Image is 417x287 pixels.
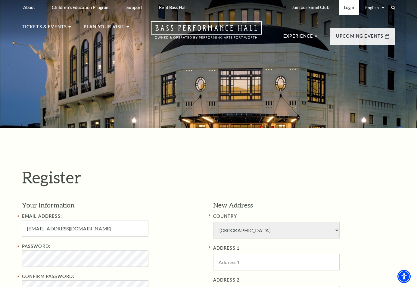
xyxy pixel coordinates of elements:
[84,23,125,34] p: Plan Your Visit
[397,270,411,283] div: Accessibility Menu
[22,214,62,219] label: Email Address:
[364,5,385,11] select: Select:
[22,274,75,279] label: Confirm Password:
[336,33,384,43] p: Upcoming Events
[213,245,395,252] label: ADDRESS 1
[129,21,283,45] a: Open this option
[159,5,187,10] p: Rent Bass Hall
[213,201,395,210] h3: New Address
[126,5,142,10] p: Support
[213,254,340,270] input: ADDRESS 1
[22,167,395,192] h1: Register
[22,220,148,237] input: Email Address:
[22,23,67,34] p: Tickets & Events
[213,276,395,284] label: ADDRESS 2
[213,213,395,220] label: COUNTRY
[52,5,110,10] p: Children's Education Program
[22,244,51,249] label: Password:
[22,201,204,210] h3: Your Information
[23,5,35,10] p: About
[283,33,313,43] p: Experience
